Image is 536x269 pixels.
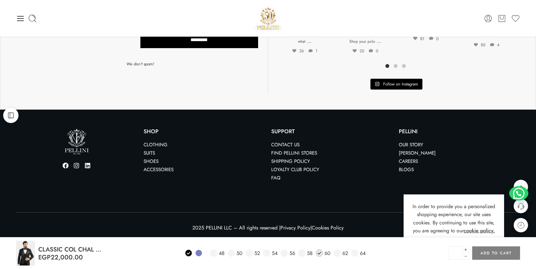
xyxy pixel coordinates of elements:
[474,42,485,48] span: 85
[399,158,418,165] a: Careers
[126,61,154,67] em: We don’t spam!
[346,20,385,44] span: La forma del confidente👕. Shop your polo
[399,129,520,134] p: PELLINI
[334,250,348,257] a: 62
[511,14,520,23] a: Wishlist
[236,250,242,257] span: 50
[497,14,506,23] a: Cart
[16,224,520,232] p: 2025 PELLINI LLC – All rights reserved | |
[254,5,282,32] a: Pellini -
[413,203,495,235] span: In order to provide you a personalized shopping experience, our site uses cookies. By continuing ...
[271,141,300,148] a: Contact us
[272,250,278,257] span: 54
[448,246,463,260] input: Product quantity
[254,250,260,257] span: 52
[271,149,317,156] a: Find Pellini Stores
[307,37,311,45] a: …
[312,224,344,231] a: Cookies Policy
[307,250,313,257] span: 58
[144,166,174,173] a: Accessories
[484,14,493,23] a: Login / Register
[383,81,418,87] span: Follow on Instagram
[210,250,225,257] a: 48
[490,42,500,48] span: 4
[351,250,366,257] a: 64
[283,20,327,44] span: From [PERSON_NAME] to desk. Confidence starts with what
[281,250,295,257] a: 56
[370,79,422,90] a: Instagram Follow on Instagram
[369,48,378,54] span: 0
[413,36,424,42] span: 81
[38,253,83,262] bdi: 22,000.00
[144,158,159,165] a: Shoes
[228,250,242,257] a: 50
[38,253,51,262] span: EGP
[280,224,310,231] a: Privacy Policy
[219,250,225,257] span: 48
[399,141,423,148] a: Our Story
[316,250,331,257] a: 60
[254,5,282,32] img: Pellini
[271,129,392,134] p: SUPPORT
[429,36,439,42] span: 0
[246,250,260,257] a: 52
[342,250,348,257] span: 62
[271,174,280,181] a: FAQ
[144,141,167,148] a: Clothing
[360,250,366,257] span: 64
[144,149,155,156] a: Suits
[464,227,495,235] a: cookie policy.
[399,149,436,156] a: [PERSON_NAME]
[263,250,278,257] a: 54
[289,250,295,257] span: 56
[353,48,364,54] span: 25
[375,82,380,86] svg: Instagram
[271,158,310,165] a: Shipping Policy
[16,241,35,266] img: Ceremony-Website-2Artboard-53-600x800.webp
[271,166,319,173] a: Loyalty Club Policy
[377,37,381,45] a: …
[298,250,313,257] a: 58
[309,48,317,54] span: 1
[144,129,265,134] p: Shop
[472,246,520,260] button: Add to cart
[399,166,414,173] a: Blogs
[324,250,331,257] span: 60
[292,48,304,54] span: 26
[38,245,102,254] h3: CLASSIC COL CHAL SLIGHTED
